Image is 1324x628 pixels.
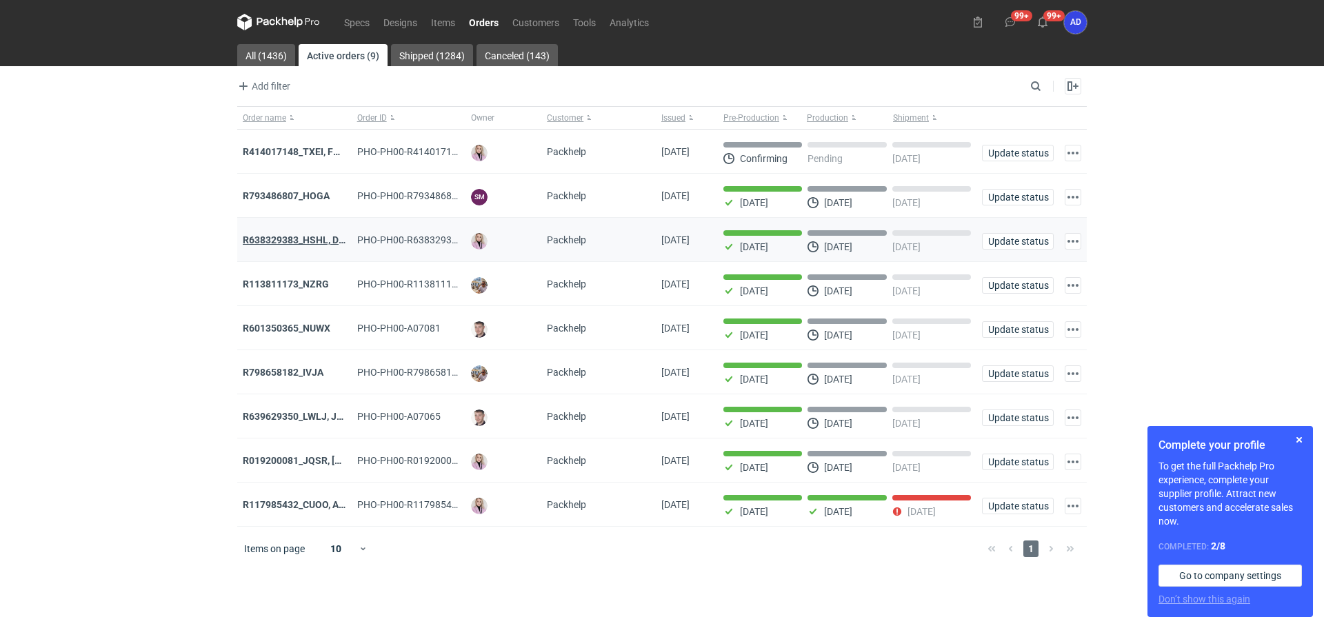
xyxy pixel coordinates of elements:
p: [DATE] [892,241,921,252]
button: Actions [1065,233,1081,250]
a: R019200081_JQSR, [PERSON_NAME] [243,455,406,466]
span: Owner [471,112,494,123]
span: 1 [1023,540,1039,557]
p: [DATE] [740,241,768,252]
a: Go to company settings [1158,565,1302,587]
a: R117985432_CUOO, AZGB, OQAV [243,499,388,510]
div: Completed: [1158,539,1302,554]
strong: R798658182_IVJA [243,367,323,378]
span: Pre-Production [723,112,779,123]
span: 12/08/2025 [661,234,690,245]
img: Klaudia Wiśniewska [471,498,488,514]
button: AD [1064,11,1087,34]
span: Update status [988,281,1047,290]
span: PHO-PH00-R793486807_HOGA [357,190,494,201]
p: [DATE] [824,462,852,473]
a: R793486807_HOGA [243,190,330,201]
button: Issued [656,107,718,129]
p: [DATE] [740,418,768,429]
span: Update status [988,236,1047,246]
span: 12/08/2025 [661,190,690,201]
button: Actions [1065,321,1081,338]
img: Klaudia Wiśniewska [471,145,488,161]
button: Actions [1065,409,1081,426]
button: Update status [982,454,1054,470]
p: [DATE] [740,197,768,208]
button: Customer [541,107,656,129]
span: PHO-PH00-R117985432_CUOO,-AZGB,-OQAV [357,499,552,510]
p: [DATE] [892,153,921,164]
span: PHO-PH00-R019200081_JQSR,-KAYL [357,455,570,466]
strong: R113811173_NZRG [243,278,329,290]
span: Update status [988,148,1047,158]
a: Customers [505,14,566,30]
button: Update status [982,233,1054,250]
span: Packhelp [547,499,586,510]
svg: Packhelp Pro [237,14,320,30]
span: Order name [243,112,286,123]
p: [DATE] [740,374,768,385]
span: Update status [988,457,1047,467]
button: Actions [1065,145,1081,161]
a: R414017148_TXEI, FODU, EARC [243,146,381,157]
a: Canceled (143) [477,44,558,66]
p: [DATE] [892,462,921,473]
a: All (1436) [237,44,295,66]
p: [DATE] [824,241,852,252]
img: Maciej Sikora [471,409,488,426]
span: PHO-PH00-R414017148_TXEI,-FODU,-EARC [357,146,545,157]
p: [DATE] [824,197,852,208]
figcaption: SM [471,189,488,205]
button: Update status [982,321,1054,338]
span: Update status [988,369,1047,378]
strong: R639629350_LWLJ, JGWC [243,411,358,422]
span: Update status [988,501,1047,511]
p: [DATE] [824,330,852,341]
span: Packhelp [547,278,586,290]
a: R601350365_NUWX [243,323,330,334]
span: Packhelp [547,234,586,245]
button: Update status [982,365,1054,382]
a: Shipped (1284) [391,44,473,66]
p: [DATE] [892,330,921,341]
button: Update status [982,409,1054,426]
button: Pre-Production [718,107,804,129]
span: 12/08/2025 [661,146,690,157]
span: Update status [988,325,1047,334]
span: 30/06/2025 [661,499,690,510]
button: Order name [237,107,352,129]
span: PHO-PH00-R798658182_IVJA [357,367,488,378]
span: PHO-PH00-A07065 [357,411,441,422]
p: [DATE] [740,462,768,473]
button: Actions [1065,189,1081,205]
button: Order ID [352,107,466,129]
span: Add filter [235,78,290,94]
span: Packhelp [547,146,586,157]
a: Analytics [603,14,656,30]
p: [DATE] [824,374,852,385]
p: Pending [808,153,843,164]
a: Items [424,14,462,30]
p: [DATE] [740,506,768,517]
div: Anita Dolczewska [1064,11,1087,34]
button: Actions [1065,498,1081,514]
button: Actions [1065,365,1081,382]
button: Actions [1065,277,1081,294]
img: Klaudia Wiśniewska [471,233,488,250]
img: Michał Palasek [471,365,488,382]
strong: R638329383_HSHL, DETO [243,234,357,245]
button: Actions [1065,454,1081,470]
p: [DATE] [740,285,768,296]
img: Maciej Sikora [471,321,488,338]
p: [DATE] [892,418,921,429]
button: Add filter [234,78,291,94]
span: Customer [547,112,583,123]
button: Update status [982,145,1054,161]
p: [DATE] [740,330,768,341]
span: PHO-PH00-R638329383_HSHL,-DETO [357,234,521,245]
p: [DATE] [892,374,921,385]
